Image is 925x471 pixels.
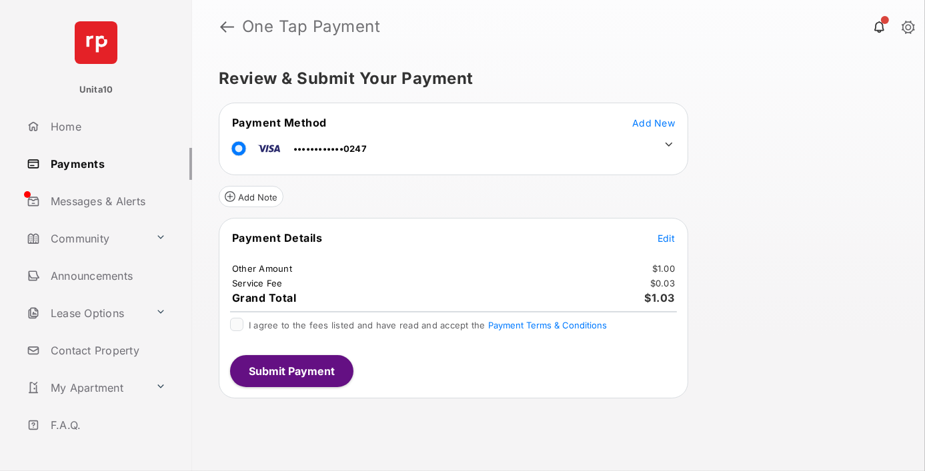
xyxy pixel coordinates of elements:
button: Add Note [219,186,283,207]
a: Lease Options [21,297,150,329]
span: Edit [658,233,675,244]
a: Community [21,223,150,254]
span: Payment Method [232,116,327,129]
span: ••••••••••••0247 [293,143,367,154]
strong: One Tap Payment [242,19,381,35]
span: Payment Details [232,231,323,244]
a: Payments [21,148,192,180]
td: Service Fee [231,277,283,289]
span: $1.03 [645,291,676,304]
a: F.A.Q. [21,409,192,441]
button: I agree to the fees listed and have read and accept the [488,320,607,330]
button: Edit [658,231,675,244]
span: I agree to the fees listed and have read and accept the [249,320,607,330]
span: Grand Total [232,291,297,304]
img: svg+xml;base64,PHN2ZyB4bWxucz0iaHR0cDovL3d3dy53My5vcmcvMjAwMC9zdmciIHdpZHRoPSI2NCIgaGVpZ2h0PSI2NC... [75,21,117,64]
a: My Apartment [21,372,150,404]
a: Announcements [21,260,192,292]
td: $1.00 [652,262,676,274]
button: Submit Payment [230,355,353,387]
a: Messages & Alerts [21,185,192,217]
span: Add New [632,117,675,129]
a: Contact Property [21,334,192,366]
td: Other Amount [231,262,293,274]
button: Add New [632,116,675,129]
td: $0.03 [650,277,676,289]
p: Unita10 [79,83,113,97]
h5: Review & Submit Your Payment [219,71,888,87]
a: Home [21,111,192,143]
